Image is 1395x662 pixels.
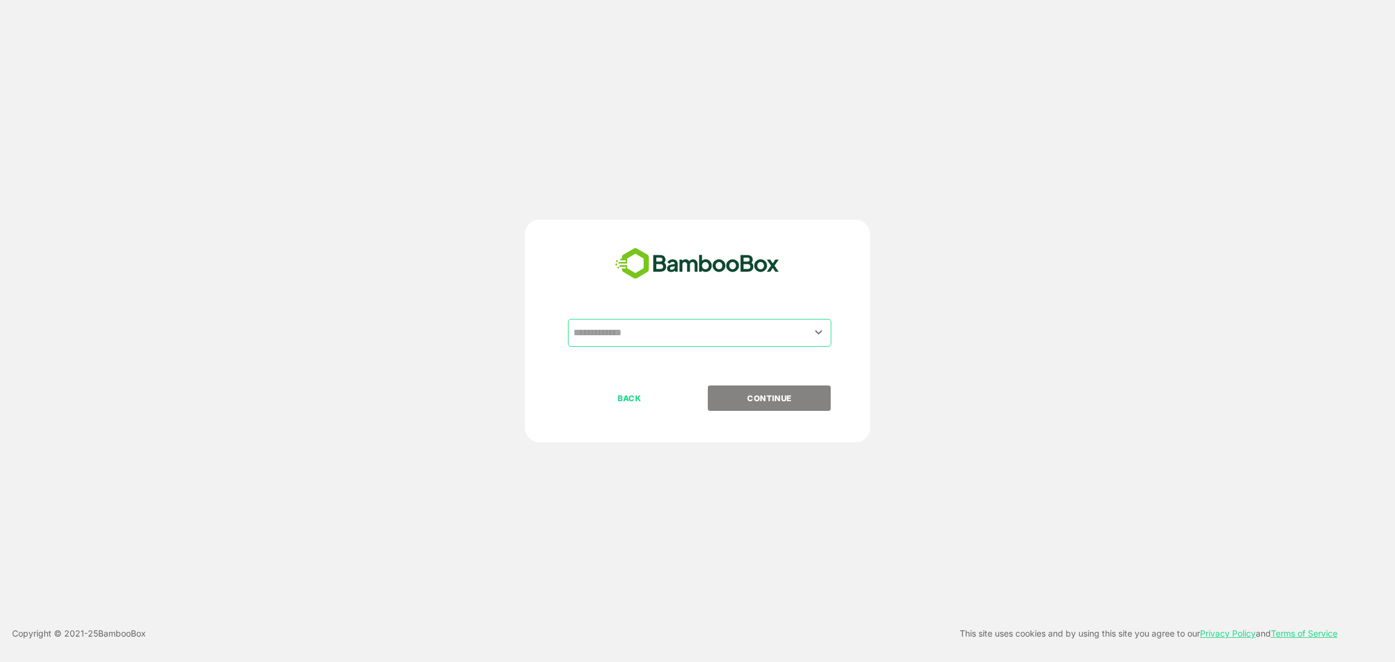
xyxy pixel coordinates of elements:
button: BACK [568,385,691,411]
a: Terms of Service [1271,628,1337,638]
p: Copyright © 2021- 25 BambooBox [12,626,146,641]
button: Open [811,324,827,341]
button: CONTINUE [708,385,831,411]
img: bamboobox [608,244,786,284]
p: This site uses cookies and by using this site you agree to our and [960,626,1337,641]
a: Privacy Policy [1200,628,1256,638]
p: CONTINUE [709,392,830,405]
p: BACK [569,392,690,405]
